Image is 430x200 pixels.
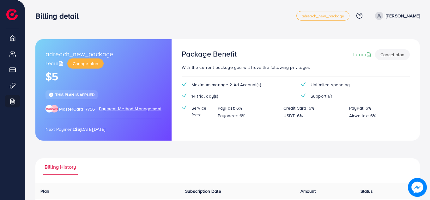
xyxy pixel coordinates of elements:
span: Unlimited spending [311,82,350,88]
button: Change plan [67,58,104,69]
span: Change plan [73,60,98,67]
a: [PERSON_NAME] [372,12,420,20]
span: Service fees: [191,105,213,118]
img: tick [182,106,186,110]
h1: $5 [45,70,161,83]
h3: Billing detail [35,11,84,21]
span: Subscription Date [185,188,221,194]
p: [PERSON_NAME] [386,12,420,20]
img: tick [182,94,186,98]
p: PayPal: 6% [349,104,372,112]
img: tick [301,82,306,86]
p: PayFast: 6% [218,104,242,112]
span: Plan [40,188,50,194]
p: Payoneer: 6% [218,112,245,119]
img: tick [49,92,54,97]
button: Cancel plan [375,49,410,60]
span: Status [360,188,373,194]
span: This plan is applied [55,92,94,97]
span: 14 trial day(s) [191,93,218,99]
p: With the current package you will have the following privileges [182,64,410,71]
p: USDT: 6% [283,112,303,119]
span: Billing History [45,163,76,171]
img: logo [6,9,18,20]
span: Amount [300,188,316,194]
p: Credit Card: 6% [283,104,314,112]
img: brand [45,105,58,112]
a: Learn [45,60,65,67]
span: adreach_new_package [45,49,113,58]
a: Learn [353,51,372,58]
span: Support 1/1 [311,93,332,99]
img: tick [301,94,306,98]
span: adreach_new_package [302,14,344,18]
span: 7756 [85,106,95,112]
a: adreach_new_package [296,11,349,21]
span: MasterCard [59,106,83,112]
strong: $5 [75,126,80,132]
p: Airwallex: 6% [349,112,376,119]
h3: Package Benefit [182,49,237,58]
p: Next Payment: [DATE][DATE] [45,125,161,133]
span: Maximum manage 2 Ad Account(s) [191,82,261,88]
img: image [409,179,426,196]
span: Payment Method Management [99,106,161,112]
img: tick [182,82,186,86]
